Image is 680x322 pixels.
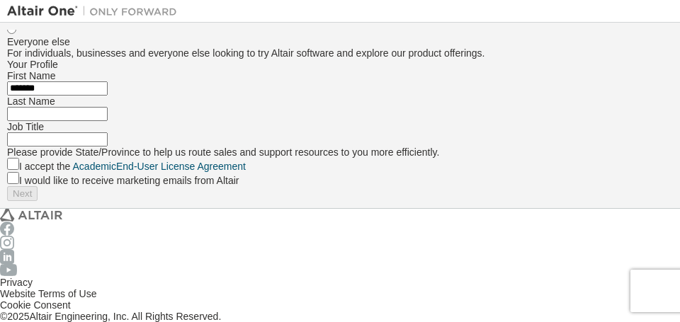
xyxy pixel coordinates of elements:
[7,186,673,201] div: Read and acccept EULA to continue
[19,175,239,186] label: I would like to receive marketing emails from Altair
[7,121,44,132] label: Job Title
[7,186,38,201] button: Next
[7,96,55,107] label: Last Name
[7,47,673,59] div: For individuals, businesses and everyone else looking to try Altair software and explore our prod...
[73,161,246,172] a: Academic End-User License Agreement
[7,59,673,70] div: Your Profile
[7,146,673,158] div: Please provide State/Province to help us route sales and support resources to you more efficiently.
[7,36,673,47] div: Everyone else
[7,4,184,18] img: Altair One
[7,70,55,81] label: First Name
[19,161,246,172] label: I accept the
